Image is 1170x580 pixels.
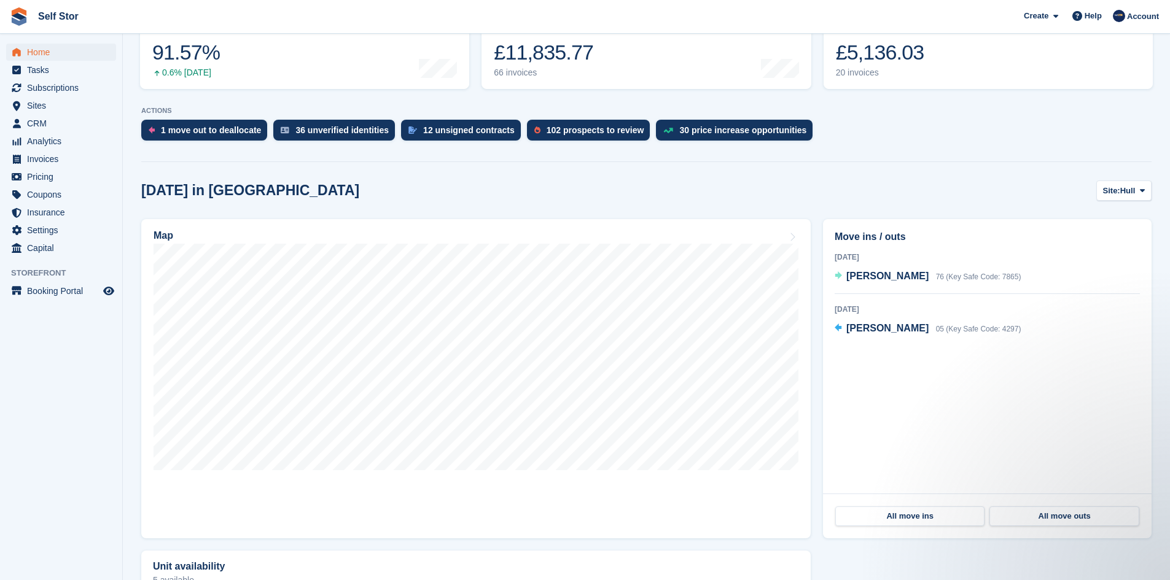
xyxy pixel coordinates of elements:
[152,40,220,65] div: 91.57%
[141,219,811,538] a: Map
[1096,180,1152,201] button: Site: Hull
[534,126,540,134] img: prospect-51fa495bee0391a8d652442698ab0144808aea92771e9ea1ae160a38d050c398.svg
[149,126,155,134] img: move_outs_to_deallocate_icon-f764333ba52eb49d3ac5e1228854f67142a1ed5810a6f6cc68b1a99e826820c5.svg
[547,125,644,135] div: 102 prospects to review
[27,133,101,150] span: Analytics
[846,271,929,281] span: [PERSON_NAME]
[6,168,116,185] a: menu
[6,150,116,168] a: menu
[1103,185,1120,197] span: Site:
[6,115,116,132] a: menu
[663,128,673,133] img: price_increase_opportunities-93ffe204e8149a01c8c9dc8f82e8f89637d9d84a8eef4429ea346261dce0b2c0.svg
[401,120,527,147] a: 12 unsigned contracts
[27,222,101,239] span: Settings
[101,284,116,298] a: Preview store
[281,126,289,134] img: verify_identity-adf6edd0f0f0b5bbfe63781bf79b02c33cf7c696d77639b501bdc392416b5a36.svg
[835,321,1021,337] a: [PERSON_NAME] 05 (Key Safe Code: 4297)
[6,222,116,239] a: menu
[989,506,1139,526] a: All move outs
[27,97,101,114] span: Sites
[835,506,985,526] a: All move ins
[6,204,116,221] a: menu
[1120,185,1136,197] span: Hull
[494,68,593,78] div: 66 invoices
[527,120,657,147] a: 102 prospects to review
[154,230,173,241] h2: Map
[6,97,116,114] a: menu
[27,186,101,203] span: Coupons
[140,11,469,89] a: Occupancy 91.57% 0.6% [DATE]
[27,150,101,168] span: Invoices
[408,126,417,134] img: contract_signature_icon-13c848040528278c33f63329250d36e43548de30e8caae1d1a13099fd9432cc5.svg
[10,7,28,26] img: stora-icon-8386f47178a22dfd0bd8f6a31ec36ba5ce8667c1dd55bd0f319d3a0aa187defe.svg
[1113,10,1125,22] img: Chris Rice
[423,125,515,135] div: 12 unsigned contracts
[33,6,84,26] a: Self Stor
[6,79,116,96] a: menu
[6,186,116,203] a: menu
[27,168,101,185] span: Pricing
[27,61,101,79] span: Tasks
[27,204,101,221] span: Insurance
[836,68,924,78] div: 20 invoices
[161,125,261,135] div: 1 move out to deallocate
[1127,10,1159,23] span: Account
[835,304,1140,315] div: [DATE]
[27,115,101,132] span: CRM
[152,68,220,78] div: 0.6% [DATE]
[6,239,116,257] a: menu
[141,182,359,199] h2: [DATE] in [GEOGRAPHIC_DATA]
[679,125,806,135] div: 30 price increase opportunities
[1024,10,1048,22] span: Create
[273,120,401,147] a: 36 unverified identities
[141,107,1152,115] p: ACTIONS
[482,11,811,89] a: Month-to-date sales £11,835.77 66 invoices
[6,282,116,300] a: menu
[6,133,116,150] a: menu
[6,44,116,61] a: menu
[835,230,1140,244] h2: Move ins / outs
[936,273,1021,281] span: 76 (Key Safe Code: 7865)
[835,269,1021,285] a: [PERSON_NAME] 76 (Key Safe Code: 7865)
[656,120,819,147] a: 30 price increase opportunities
[27,239,101,257] span: Capital
[824,11,1153,89] a: Awaiting payment £5,136.03 20 invoices
[27,44,101,61] span: Home
[11,267,122,279] span: Storefront
[494,40,593,65] div: £11,835.77
[27,282,101,300] span: Booking Portal
[846,323,929,333] span: [PERSON_NAME]
[836,40,924,65] div: £5,136.03
[936,325,1021,333] span: 05 (Key Safe Code: 4297)
[153,561,225,572] h2: Unit availability
[295,125,389,135] div: 36 unverified identities
[6,61,116,79] a: menu
[835,252,1140,263] div: [DATE]
[1085,10,1102,22] span: Help
[141,120,273,147] a: 1 move out to deallocate
[27,79,101,96] span: Subscriptions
